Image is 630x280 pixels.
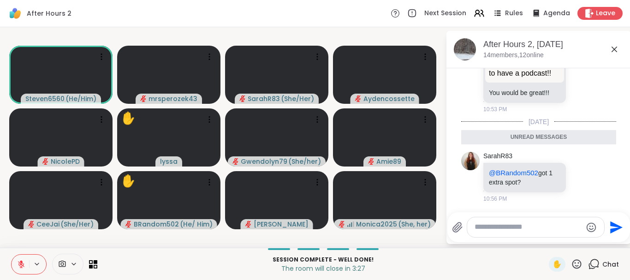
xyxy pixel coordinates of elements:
[134,220,179,229] span: BRandom502
[7,6,23,21] img: ShareWell Logomark
[121,172,136,190] div: ✋
[483,195,507,203] span: 10:56 PM
[288,157,321,166] span: ( She/her )
[363,94,415,103] span: Aydencossette
[483,51,544,60] p: 14 members, 12 online
[103,264,543,273] p: The room will close in 3:27
[586,222,597,233] button: Emoji picker
[121,109,136,127] div: ✋
[180,220,213,229] span: ( He/ Him )
[51,157,80,166] span: NicolePD
[543,9,570,18] span: Agenda
[241,157,287,166] span: Gwendolyn79
[483,152,512,161] a: SarahR83
[60,220,94,229] span: ( She/Her )
[356,220,397,229] span: Monica2025
[398,220,431,229] span: ( She, her )
[461,130,616,145] div: Unread messages
[28,221,35,227] span: audio-muted
[596,9,615,18] span: Leave
[489,169,538,177] span: @BRandom502
[281,94,314,103] span: ( She/Her )
[27,9,71,18] span: After Hours 2
[339,221,345,227] span: audio-muted
[605,217,625,238] button: Send
[42,158,49,165] span: audio-muted
[65,94,96,103] span: ( He/Him )
[376,157,401,166] span: Amie89
[483,39,624,50] div: After Hours 2, [DATE]
[25,94,65,103] span: Steven6560
[489,88,560,97] p: You would be great!!!
[424,9,466,18] span: Next Session
[254,220,309,229] span: [PERSON_NAME]
[489,168,560,187] p: got 1 extra spot?
[461,152,480,170] img: https://sharewell-space-live.sfo3.digitaloceanspaces.com/user-generated/ad949235-6f32-41e6-8b9f-9...
[505,9,523,18] span: Rules
[602,260,619,269] span: Chat
[454,38,476,60] img: After Hours 2, Sep 11
[149,94,197,103] span: mrsperozek43
[523,117,554,126] span: [DATE]
[475,222,582,232] textarea: Type your message
[103,256,543,264] p: Session Complete - well done!
[355,95,362,102] span: audio-muted
[232,158,239,165] span: audio-muted
[483,105,507,113] span: 10:53 PM
[125,221,132,227] span: audio-muted
[245,221,252,227] span: audio-muted
[160,157,178,166] span: lyssa
[36,220,59,229] span: CeeJai
[140,95,147,102] span: audio-muted
[239,95,246,102] span: audio-muted
[553,259,562,270] span: ✋
[248,94,280,103] span: SarahR83
[368,158,374,165] span: audio-muted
